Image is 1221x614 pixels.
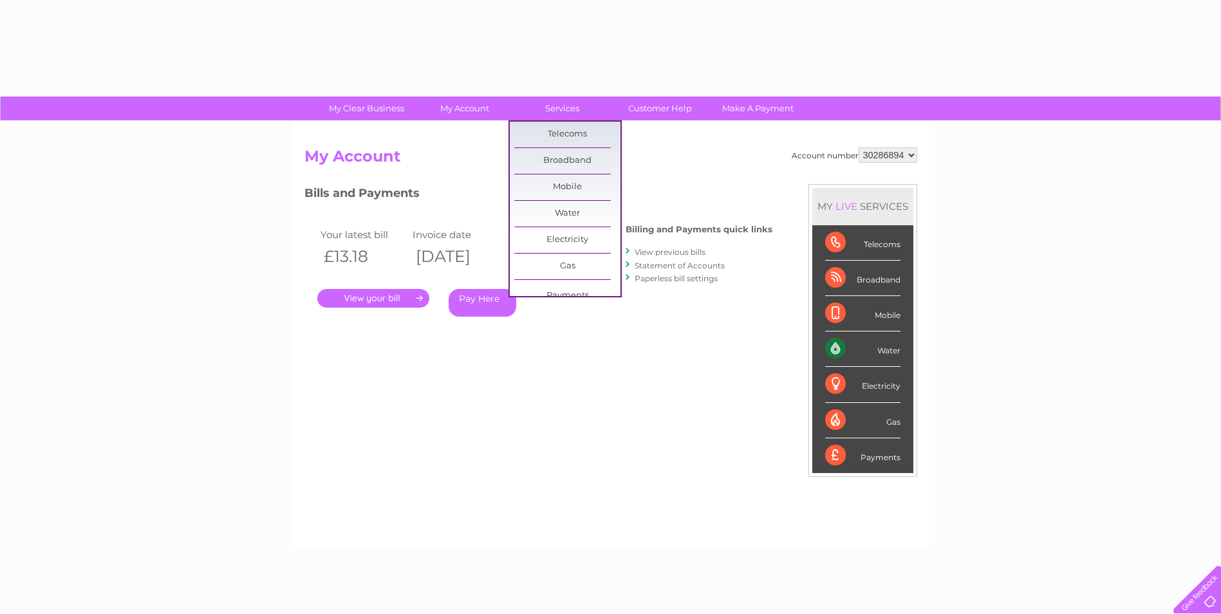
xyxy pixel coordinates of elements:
a: Electricity [514,227,620,253]
a: My Clear Business [313,97,420,120]
a: Statement of Accounts [635,261,725,270]
h4: Billing and Payments quick links [626,225,772,234]
div: Water [825,331,900,367]
a: Water [514,201,620,227]
a: My Account [411,97,517,120]
a: Payments [514,283,620,309]
a: Customer Help [607,97,713,120]
h2: My Account [304,147,917,172]
a: Broadband [514,148,620,174]
div: Gas [825,403,900,438]
div: Electricity [825,367,900,402]
a: Telecoms [514,122,620,147]
td: Your latest bill [317,226,410,243]
div: Telecoms [825,225,900,261]
a: . [317,289,429,308]
div: LIVE [833,200,860,212]
div: Broadband [825,261,900,296]
a: Make A Payment [705,97,811,120]
a: Gas [514,254,620,279]
a: Services [509,97,615,120]
div: Account number [792,147,917,163]
div: Mobile [825,296,900,331]
div: MY SERVICES [812,188,913,225]
a: Paperless bill settings [635,274,718,283]
th: [DATE] [409,243,502,270]
a: Pay Here [449,289,516,317]
th: £13.18 [317,243,410,270]
a: Mobile [514,174,620,200]
div: Payments [825,438,900,473]
h3: Bills and Payments [304,184,772,207]
a: View previous bills [635,247,705,257]
td: Invoice date [409,226,502,243]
